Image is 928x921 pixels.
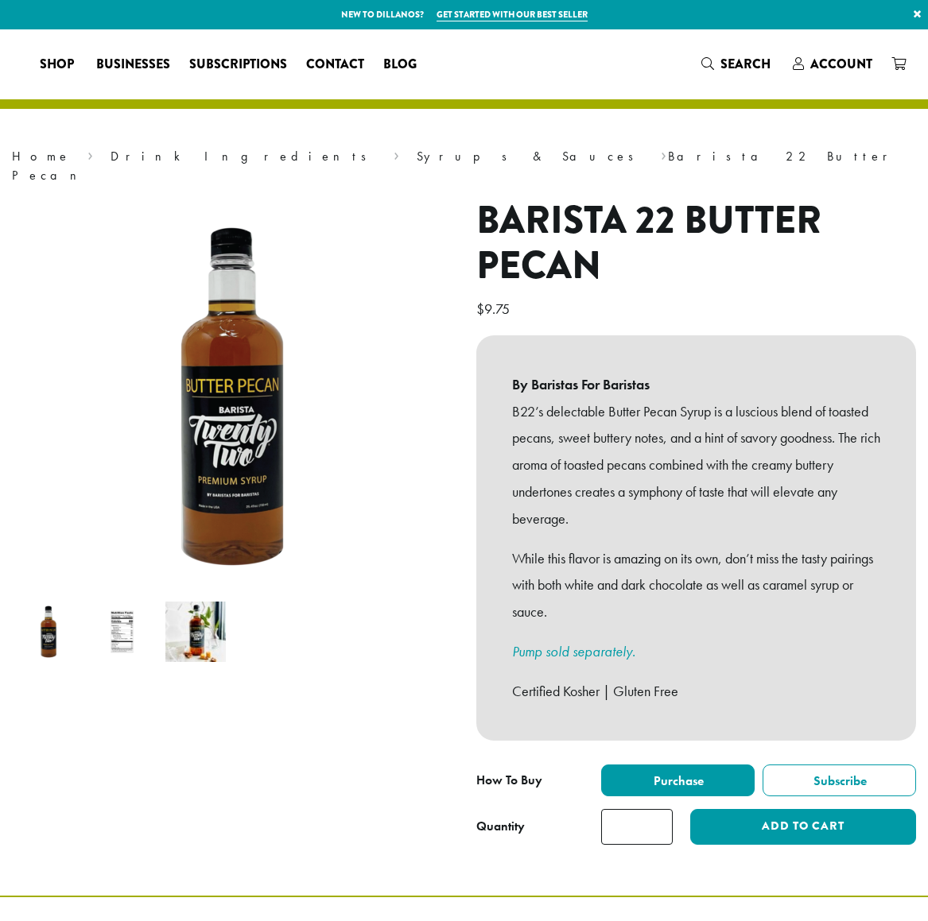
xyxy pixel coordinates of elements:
[512,545,881,625] p: While this flavor is amazing on its own, don’t miss the tasty pairings with both white and dark c...
[476,300,514,318] bdi: 9.75
[306,55,364,75] span: Contact
[692,51,783,77] a: Search
[720,55,771,73] span: Search
[383,55,417,75] span: Blog
[811,772,867,789] span: Subscribe
[476,198,917,289] h1: Barista 22 Butter Pecan
[476,817,525,836] div: Quantity
[601,809,673,845] input: Product quantity
[476,772,542,788] span: How To Buy
[96,55,170,75] span: Businesses
[651,772,704,789] span: Purchase
[40,55,74,75] span: Shop
[512,642,635,660] a: Pump sold separately.
[111,148,377,164] a: Drink Ingredients
[165,602,226,662] img: Barista 22 Butter Pecan - Image 3
[690,809,916,845] button: Add to cart
[87,141,93,166] span: ›
[91,602,152,662] img: Barista 22 Butter Pecan Syrup Nutritional Information
[394,141,399,166] span: ›
[18,602,79,662] img: Barista 22 Butter Pecan Syrup
[437,8,588,21] a: Get started with our best seller
[417,148,644,164] a: Syrups & Sauces
[30,52,87,77] a: Shop
[512,371,881,398] b: By Baristas For Baristas
[476,300,484,318] span: $
[661,141,666,166] span: ›
[512,398,881,532] p: B22’s delectable Butter Pecan Syrup is a luscious blend of toasted pecans, sweet buttery notes, a...
[12,148,71,164] a: Home
[810,55,872,73] span: Account
[189,55,287,75] span: Subscriptions
[12,147,916,185] nav: Breadcrumb
[512,678,881,705] p: Certified Kosher | Gluten Free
